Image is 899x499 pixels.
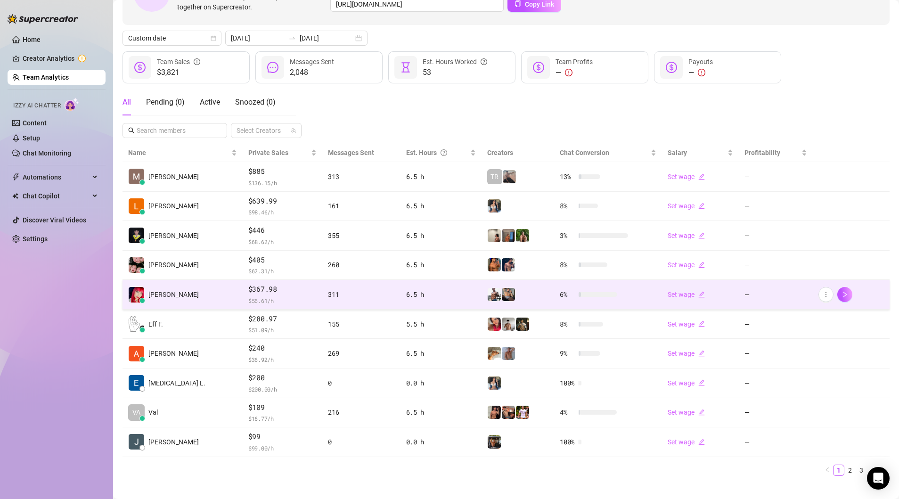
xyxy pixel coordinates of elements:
[129,287,144,303] img: Mary Jane Moren…
[129,169,144,184] img: Mariane Subia
[560,172,575,182] span: 13 %
[688,58,713,65] span: Payouts
[328,289,394,300] div: 311
[248,237,317,246] span: $ 68.62 /h
[288,34,296,42] span: to
[12,193,18,199] img: Chat Copilot
[698,350,705,357] span: edit
[668,409,705,416] a: Set wageedit
[248,313,317,325] span: $280.97
[148,348,199,359] span: [PERSON_NAME]
[834,465,844,475] a: 1
[157,67,200,78] span: $3,821
[441,147,447,158] span: question-circle
[300,33,353,43] input: End date
[129,346,144,361] img: Adrian Custodio
[248,178,317,188] span: $ 136.15 /h
[698,379,705,386] span: edit
[406,289,476,300] div: 6.5 h
[328,230,394,241] div: 355
[267,62,278,73] span: message
[328,172,394,182] div: 313
[822,465,833,476] li: Previous Page
[423,67,487,78] span: 53
[406,319,476,329] div: 5.5 h
[516,406,529,419] img: Hector
[867,465,878,476] li: 4
[406,437,476,447] div: 0.0 h
[560,289,575,300] span: 6 %
[698,291,705,298] span: edit
[668,149,687,156] span: Salary
[739,339,813,368] td: —
[148,319,163,329] span: Eff F.
[157,57,200,67] div: Team Sales
[488,288,501,301] img: JUSTIN
[668,173,705,180] a: Set wageedit
[739,162,813,192] td: —
[248,149,288,156] span: Private Sales
[502,347,515,360] img: Joey
[290,67,334,78] span: 2,048
[502,229,515,242] img: Wayne
[502,258,515,271] img: Axel
[194,57,200,67] span: info-circle
[668,379,705,387] a: Set wageedit
[148,230,199,241] span: [PERSON_NAME]
[128,31,216,45] span: Custom date
[488,376,501,390] img: Katy
[698,203,705,209] span: edit
[406,407,476,417] div: 6.5 h
[822,465,833,476] button: left
[148,437,199,447] span: [PERSON_NAME]
[516,229,529,242] img: Nathaniel
[248,355,317,364] span: $ 36.92 /h
[248,254,317,266] span: $405
[146,97,185,108] div: Pending ( 0 )
[129,434,144,450] img: Jeffery Bamba
[698,262,705,268] span: edit
[288,34,296,42] span: swap-right
[856,465,867,476] li: 3
[248,166,317,177] span: $885
[560,348,575,359] span: 9 %
[739,251,813,280] td: —
[23,216,86,224] a: Discover Viral Videos
[878,465,890,476] button: right
[668,320,705,328] a: Set wageedit
[148,407,158,417] span: Val
[503,170,516,183] img: LC
[129,198,144,214] img: Lexter Ore
[8,14,78,24] img: logo-BBDzfeDw.svg
[739,221,813,251] td: —
[400,62,411,73] span: hourglass
[744,149,780,156] span: Profitability
[248,431,317,442] span: $99
[248,266,317,276] span: $ 62.31 /h
[668,291,705,298] a: Set wageedit
[137,125,214,136] input: Search members
[328,149,374,156] span: Messages Sent
[129,257,144,273] img: Regine Ore
[560,230,575,241] span: 3 %
[666,62,677,73] span: dollar-circle
[739,280,813,310] td: —
[134,62,146,73] span: dollar-circle
[516,318,529,331] img: Tony
[235,98,276,106] span: Snoozed ( 0 )
[248,384,317,394] span: $ 200.00 /h
[739,192,813,221] td: —
[668,350,705,357] a: Set wageedit
[668,232,705,239] a: Set wageedit
[867,465,878,475] a: 4
[123,144,243,162] th: Name
[833,465,844,476] li: 1
[845,465,855,475] a: 2
[488,347,501,360] img: Zac
[502,406,515,419] img: Osvaldo
[556,58,593,65] span: Team Profits
[668,202,705,210] a: Set wageedit
[23,134,40,142] a: Setup
[406,201,476,211] div: 6.5 h
[739,310,813,339] td: —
